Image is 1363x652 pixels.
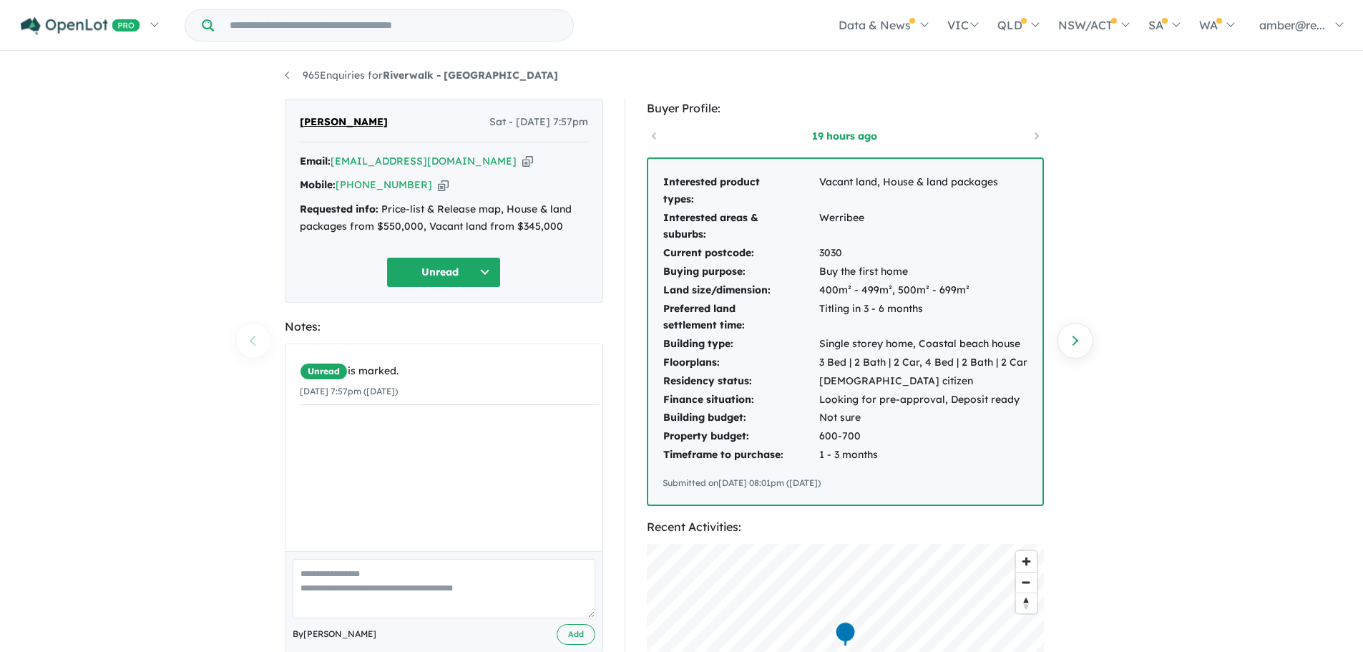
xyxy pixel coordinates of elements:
td: Buy the first home [819,263,1028,281]
td: 3030 [819,244,1028,263]
span: Zoom out [1016,573,1037,593]
td: 3 Bed | 2 Bath | 2 Car, 4 Bed | 2 Bath | 2 Car [819,354,1028,372]
td: Buying purpose: [663,263,819,281]
td: Preferred land settlement time: [663,300,819,336]
span: [PERSON_NAME] [300,114,388,131]
td: Finance situation: [663,391,819,409]
td: Floorplans: [663,354,819,372]
button: Copy [522,154,533,169]
a: [PHONE_NUMBER] [336,178,432,191]
nav: breadcrumb [285,67,1079,84]
button: Add [557,624,595,645]
div: Recent Activities: [647,517,1044,537]
span: Sat - [DATE] 7:57pm [489,114,588,131]
td: Interested product types: [663,173,819,209]
button: Zoom out [1016,572,1037,593]
span: Unread [300,363,348,380]
small: [DATE] 7:57pm ([DATE]) [300,386,398,396]
td: 400m² - 499m², 500m² - 699m² [819,281,1028,300]
td: Looking for pre-approval, Deposit ready [819,391,1028,409]
a: 965Enquiries forRiverwalk - [GEOGRAPHIC_DATA] [285,69,558,82]
td: [DEMOGRAPHIC_DATA] citizen [819,372,1028,391]
button: Zoom in [1016,551,1037,572]
a: [EMAIL_ADDRESS][DOMAIN_NAME] [331,155,517,167]
div: Submitted on [DATE] 08:01pm ([DATE]) [663,476,1028,490]
td: Building type: [663,335,819,354]
div: Price-list & Release map, House & land packages from $550,000, Vacant land from $345,000 [300,201,588,235]
button: Unread [386,257,501,288]
div: Notes: [285,317,603,336]
td: Titling in 3 - 6 months [819,300,1028,336]
td: Not sure [819,409,1028,427]
img: Openlot PRO Logo White [21,17,140,35]
div: Buyer Profile: [647,99,1044,118]
td: Building budget: [663,409,819,427]
td: Current postcode: [663,244,819,263]
td: Single storey home, Coastal beach house [819,335,1028,354]
button: Reset bearing to north [1016,593,1037,613]
div: is marked. [300,363,599,380]
td: 1 - 3 months [819,446,1028,464]
td: Timeframe to purchase: [663,446,819,464]
input: Try estate name, suburb, builder or developer [217,10,570,41]
strong: Riverwalk - [GEOGRAPHIC_DATA] [383,69,558,82]
td: Vacant land, House & land packages [819,173,1028,209]
td: Property budget: [663,427,819,446]
td: Land size/dimension: [663,281,819,300]
span: amber@re... [1259,18,1325,32]
button: Copy [438,177,449,193]
td: Interested areas & suburbs: [663,209,819,245]
td: Residency status: [663,372,819,391]
span: By [PERSON_NAME] [293,627,376,641]
a: 19 hours ago [784,129,906,143]
td: 600-700 [819,427,1028,446]
strong: Mobile: [300,178,336,191]
strong: Email: [300,155,331,167]
strong: Requested info: [300,203,378,215]
div: Map marker [834,621,856,647]
td: Werribee [819,209,1028,245]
